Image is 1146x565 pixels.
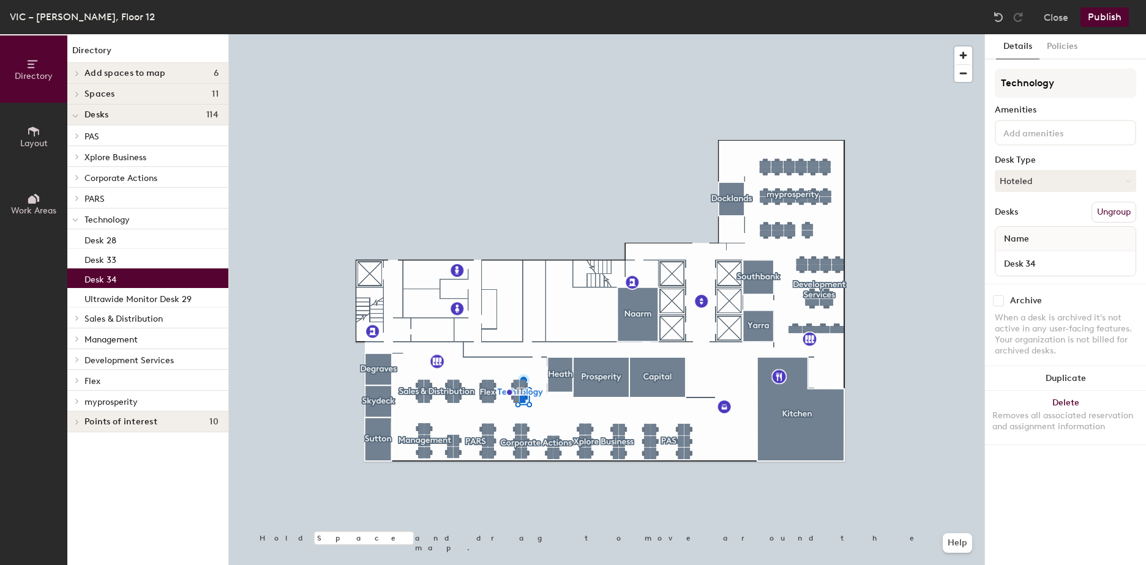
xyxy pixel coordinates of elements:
[84,290,192,305] p: Ultrawide Monitor Desk 29
[992,11,1005,23] img: Undo
[84,314,163,324] span: Sales & Distribution
[84,194,105,204] span: PARS
[206,110,219,120] span: 114
[84,232,116,246] p: Desk 28
[995,105,1136,115] div: Amenities
[1039,34,1085,59] button: Policies
[985,391,1146,445] button: DeleteRemoves all associated reservation and assignment information
[84,215,130,225] span: Technology
[214,68,219,78] span: 6
[212,89,219,99] span: 11
[996,34,1039,59] button: Details
[10,9,155,24] div: VIC – [PERSON_NAME], Floor 12
[995,207,1018,217] div: Desks
[84,131,99,142] span: PAS
[84,271,116,285] p: Desk 34
[209,417,219,427] span: 10
[84,334,138,345] span: Management
[84,68,166,78] span: Add spaces to map
[11,205,56,216] span: Work Areas
[84,110,108,120] span: Desks
[15,71,53,81] span: Directory
[1044,7,1068,27] button: Close
[84,173,157,183] span: Corporate Actions
[995,155,1136,165] div: Desk Type
[84,417,157,427] span: Points of interest
[998,228,1035,250] span: Name
[84,152,146,163] span: Xplore Business
[84,376,100,386] span: Flex
[84,251,116,265] p: Desk 33
[1001,125,1111,139] input: Add amenities
[943,533,972,553] button: Help
[84,355,174,366] span: Development Services
[1080,7,1129,27] button: Publish
[84,397,138,407] span: myprosperity
[1092,202,1136,223] button: Ungroup
[985,366,1146,391] button: Duplicate
[20,138,48,149] span: Layout
[1012,11,1024,23] img: Redo
[992,410,1139,432] div: Removes all associated reservation and assignment information
[84,89,115,99] span: Spaces
[995,170,1136,192] button: Hoteled
[67,44,228,63] h1: Directory
[1010,296,1042,306] div: Archive
[995,312,1136,356] div: When a desk is archived it's not active in any user-facing features. Your organization is not bil...
[998,255,1133,272] input: Unnamed desk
